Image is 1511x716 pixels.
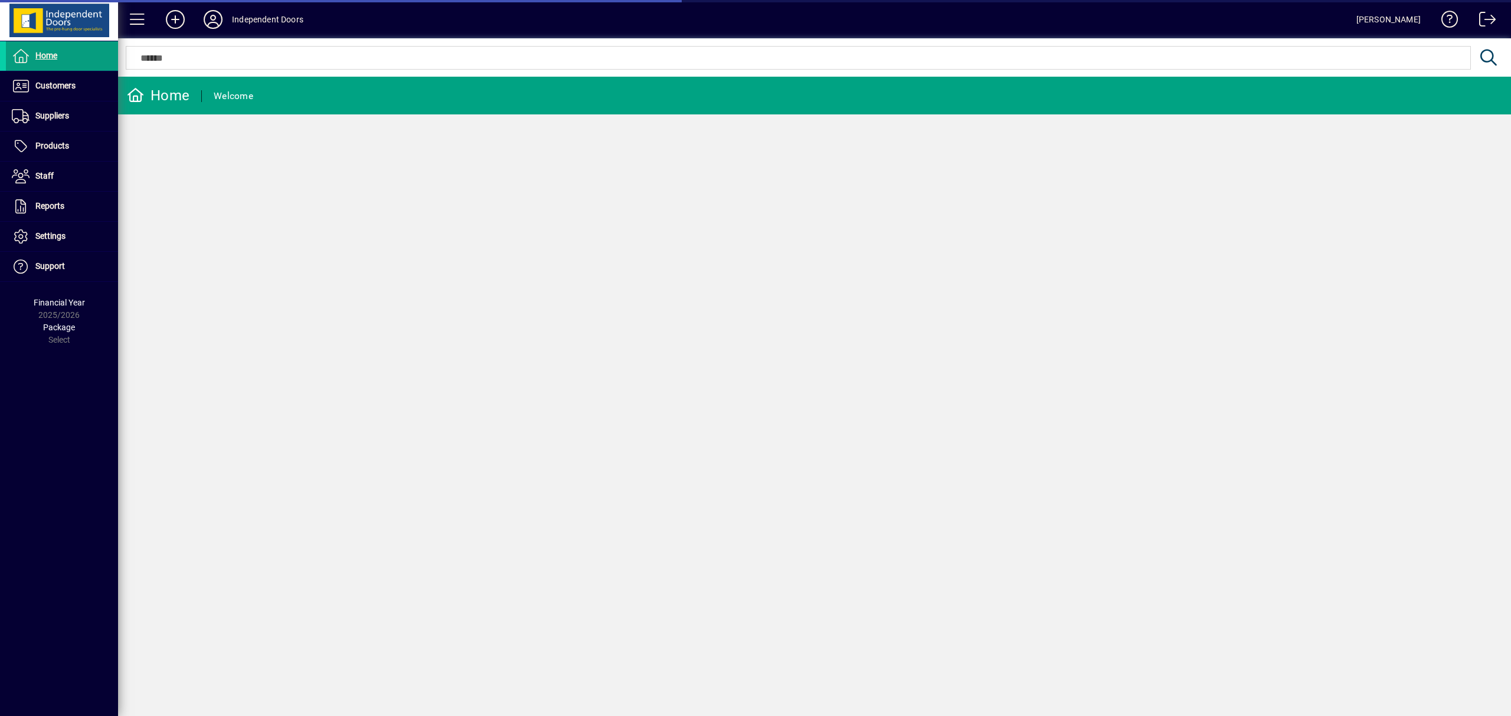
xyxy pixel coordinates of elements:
[35,171,54,180] span: Staff
[232,10,303,29] div: Independent Doors
[35,201,64,211] span: Reports
[6,192,118,221] a: Reports
[1470,2,1496,41] a: Logout
[35,231,66,241] span: Settings
[6,101,118,131] a: Suppliers
[35,111,69,120] span: Suppliers
[35,51,57,60] span: Home
[43,323,75,332] span: Package
[35,81,76,90] span: Customers
[6,71,118,101] a: Customers
[1432,2,1458,41] a: Knowledge Base
[6,222,118,251] a: Settings
[6,132,118,161] a: Products
[35,261,65,271] span: Support
[214,87,253,106] div: Welcome
[35,141,69,150] span: Products
[6,252,118,281] a: Support
[127,86,189,105] div: Home
[194,9,232,30] button: Profile
[156,9,194,30] button: Add
[6,162,118,191] a: Staff
[1356,10,1421,29] div: [PERSON_NAME]
[34,298,85,307] span: Financial Year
